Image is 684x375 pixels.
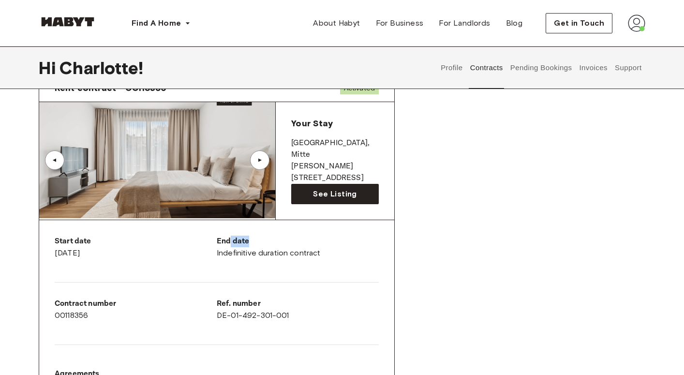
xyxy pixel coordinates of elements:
span: Hi [39,58,59,78]
p: [PERSON_NAME][STREET_ADDRESS] [291,161,379,184]
p: Contract number [55,298,217,310]
span: Get in Touch [554,17,604,29]
span: For Landlords [439,17,490,29]
button: Profile [440,46,464,89]
a: Blog [498,14,531,33]
button: Support [613,46,643,89]
img: Image of the room [39,102,275,218]
div: 00118356 [55,298,217,321]
span: About Habyt [313,17,360,29]
a: About Habyt [305,14,368,33]
button: Contracts [469,46,504,89]
div: ▲ [255,157,265,163]
div: DE-01-492-301-001 [217,298,379,321]
a: For Business [368,14,431,33]
button: Find A Home [124,14,198,33]
span: Your Stay [291,118,332,129]
a: For Landlords [431,14,498,33]
div: ▲ [50,157,59,163]
div: [DATE] [55,236,217,259]
a: See Listing [291,184,379,204]
div: user profile tabs [437,46,645,89]
p: [GEOGRAPHIC_DATA] , Mitte [291,137,379,161]
button: Pending Bookings [509,46,573,89]
p: End date [217,236,379,247]
div: Indefinitive duration contract [217,236,379,259]
span: See Listing [313,188,357,200]
span: Charlotte ! [59,58,143,78]
span: Find A Home [132,17,181,29]
p: Start date [55,236,217,247]
button: Get in Touch [546,13,612,33]
span: Blog [506,17,523,29]
span: For Business [376,17,424,29]
img: avatar [628,15,645,32]
p: Ref. number [217,298,379,310]
img: Habyt [39,17,97,27]
button: Invoices [578,46,609,89]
